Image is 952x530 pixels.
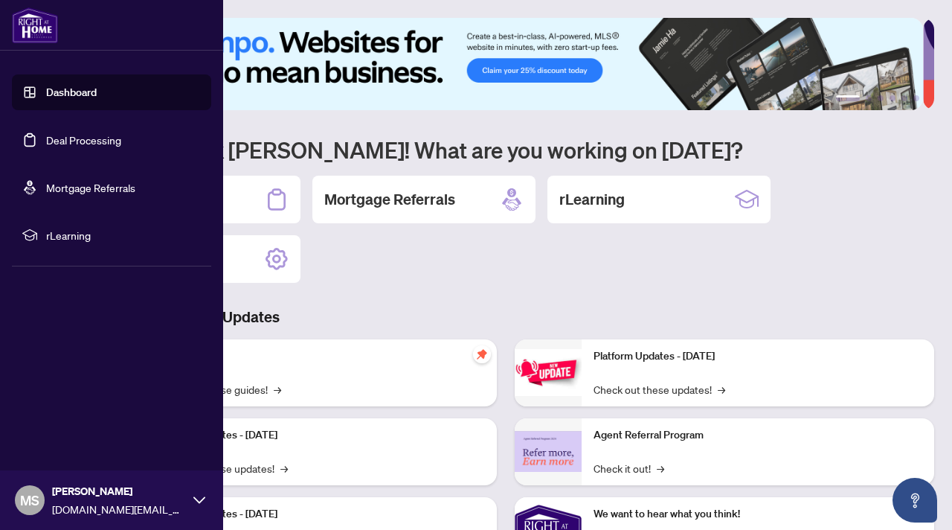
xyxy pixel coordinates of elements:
[594,348,922,365] p: Platform Updates - [DATE]
[473,345,491,363] span: pushpin
[77,135,934,164] h1: Welcome back [PERSON_NAME]! What are you working on [DATE]?
[515,349,582,396] img: Platform Updates - June 23, 2025
[901,95,907,101] button: 5
[324,189,455,210] h2: Mortgage Referrals
[156,427,485,444] p: Platform Updates - [DATE]
[866,95,872,101] button: 2
[892,478,937,523] button: Open asap
[156,348,485,365] p: Self-Help
[594,381,725,397] a: Check out these updates!→
[657,460,664,476] span: →
[878,95,884,101] button: 3
[12,7,58,43] img: logo
[913,95,919,101] button: 6
[594,506,922,523] p: We want to hear what you think!
[156,506,485,523] p: Platform Updates - [DATE]
[836,95,860,101] button: 1
[77,18,923,110] img: Slide 0
[52,483,186,499] span: [PERSON_NAME]
[594,427,922,444] p: Agent Referral Program
[46,133,121,147] a: Deal Processing
[274,381,281,397] span: →
[718,381,725,397] span: →
[20,490,39,511] span: MS
[52,501,186,517] span: [DOMAIN_NAME][EMAIL_ADDRESS][DOMAIN_NAME]
[594,460,664,476] a: Check it out!→
[515,431,582,472] img: Agent Referral Program
[46,86,97,99] a: Dashboard
[559,189,625,210] h2: rLearning
[280,460,288,476] span: →
[46,227,201,243] span: rLearning
[46,181,135,194] a: Mortgage Referrals
[890,95,895,101] button: 4
[77,307,934,328] h3: Brokerage & Industry Updates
